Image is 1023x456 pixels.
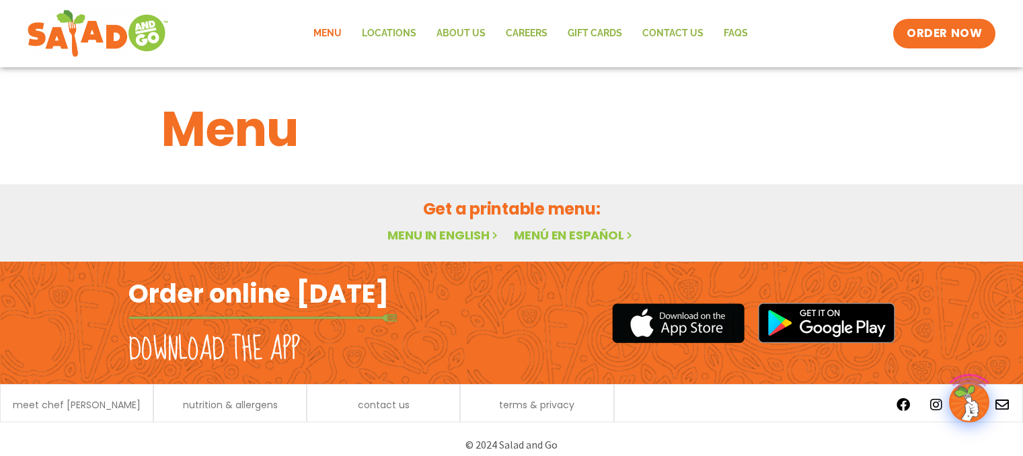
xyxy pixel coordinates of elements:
[135,436,888,454] p: © 2024 Salad and Go
[387,227,500,243] a: Menu in English
[426,18,496,49] a: About Us
[128,314,397,321] img: fork
[303,18,758,49] nav: Menu
[632,18,714,49] a: Contact Us
[183,400,278,410] a: nutrition & allergens
[303,18,352,49] a: Menu
[514,227,635,243] a: Menú en español
[558,18,632,49] a: GIFT CARDS
[907,26,982,42] span: ORDER NOW
[714,18,758,49] a: FAQs
[128,277,389,310] h2: Order online [DATE]
[161,197,862,221] h2: Get a printable menu:
[13,400,141,410] a: meet chef [PERSON_NAME]
[612,301,745,345] img: appstore
[358,400,410,410] a: contact us
[128,331,300,369] h2: Download the app
[27,7,169,61] img: new-SAG-logo-768×292
[496,18,558,49] a: Careers
[161,93,862,165] h1: Menu
[758,303,895,343] img: google_play
[499,400,574,410] a: terms & privacy
[352,18,426,49] a: Locations
[893,19,995,48] a: ORDER NOW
